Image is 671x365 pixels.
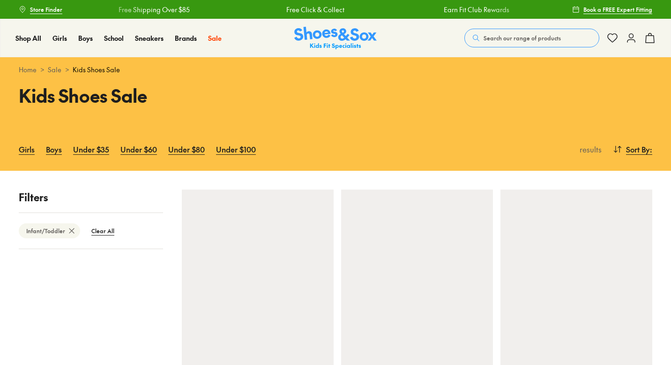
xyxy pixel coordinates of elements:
[208,33,222,43] a: Sale
[650,144,652,155] span: :
[19,190,163,205] p: Filters
[104,33,124,43] a: School
[73,139,109,160] a: Under $35
[19,82,324,109] h1: Kids Shoes Sale
[626,144,650,155] span: Sort By
[119,5,190,15] a: Free Shipping Over $85
[48,65,61,75] a: Sale
[30,5,62,14] span: Store Finder
[294,27,377,50] img: SNS_Logo_Responsive.svg
[168,139,205,160] a: Under $80
[583,5,652,14] span: Book a FREE Expert Fitting
[576,144,602,155] p: results
[294,27,377,50] a: Shoes & Sox
[19,223,80,238] btn: Infant/Toddler
[73,65,120,75] span: Kids Shoes Sale
[135,33,164,43] a: Sneakers
[175,33,197,43] a: Brands
[46,139,62,160] a: Boys
[78,33,93,43] a: Boys
[15,33,41,43] a: Shop All
[19,1,62,18] a: Store Finder
[572,1,652,18] a: Book a FREE Expert Fitting
[19,139,35,160] a: Girls
[120,139,157,160] a: Under $60
[84,222,122,239] btn: Clear All
[444,5,509,15] a: Earn Fit Club Rewards
[613,139,652,160] button: Sort By:
[19,65,652,75] div: > >
[484,34,561,42] span: Search our range of products
[216,139,256,160] a: Under $100
[19,65,37,75] a: Home
[286,5,344,15] a: Free Click & Collect
[52,33,67,43] a: Girls
[464,29,599,47] button: Search our range of products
